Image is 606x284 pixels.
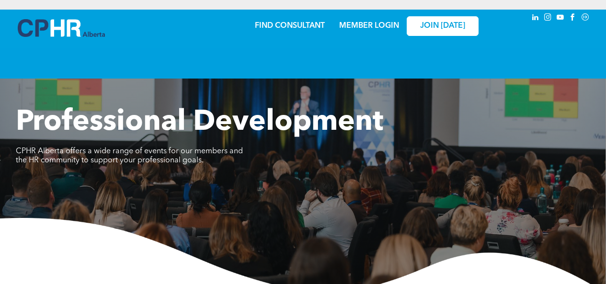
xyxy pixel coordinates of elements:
a: youtube [555,12,566,25]
span: CPHR Alberta offers a wide range of events for our members and the HR community to support your p... [16,148,243,164]
a: MEMBER LOGIN [339,22,399,30]
img: A blue and white logo for cp alberta [18,19,105,37]
a: instagram [543,12,553,25]
span: JOIN [DATE] [420,22,465,31]
a: JOIN [DATE] [407,16,479,36]
a: Social network [580,12,591,25]
a: linkedin [530,12,541,25]
a: FIND CONSULTANT [255,22,325,30]
span: Professional Development [16,108,383,137]
a: facebook [568,12,578,25]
